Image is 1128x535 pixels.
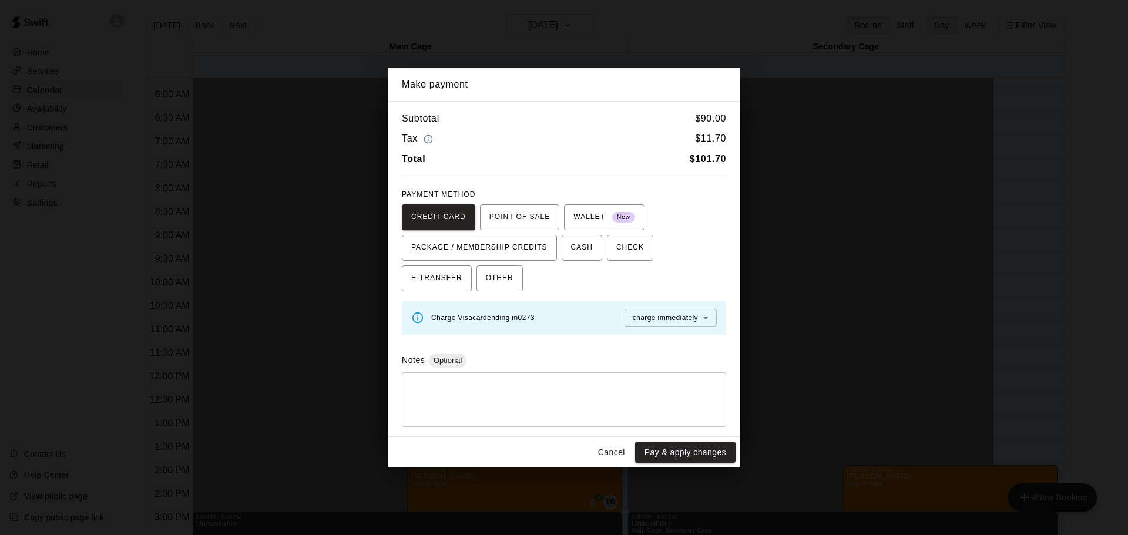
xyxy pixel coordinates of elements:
h2: Make payment [388,68,740,102]
button: CASH [562,235,602,261]
h6: Tax [402,131,436,147]
button: CHECK [607,235,653,261]
button: CREDIT CARD [402,204,475,230]
span: PAYMENT METHOD [402,190,475,198]
label: Notes [402,355,425,365]
h6: Subtotal [402,111,439,126]
button: Cancel [593,442,630,463]
h6: $ 90.00 [695,111,726,126]
span: CHECK [616,238,644,257]
span: E-TRANSFER [411,269,462,288]
button: OTHER [476,265,523,291]
span: Charge Visa card ending in 0273 [431,314,535,322]
span: OTHER [486,269,513,288]
span: charge immediately [633,314,698,322]
button: Pay & apply changes [635,442,736,463]
h6: $ 11.70 [695,131,726,147]
button: E-TRANSFER [402,265,472,291]
span: PACKAGE / MEMBERSHIP CREDITS [411,238,548,257]
b: Total [402,154,425,164]
span: POINT OF SALE [489,208,550,227]
button: POINT OF SALE [480,204,559,230]
b: $ 101.70 [690,154,726,164]
button: WALLET New [564,204,644,230]
span: CREDIT CARD [411,208,466,227]
button: PACKAGE / MEMBERSHIP CREDITS [402,235,557,261]
span: New [612,210,635,226]
span: Optional [429,356,466,365]
span: WALLET [573,208,635,227]
span: CASH [571,238,593,257]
